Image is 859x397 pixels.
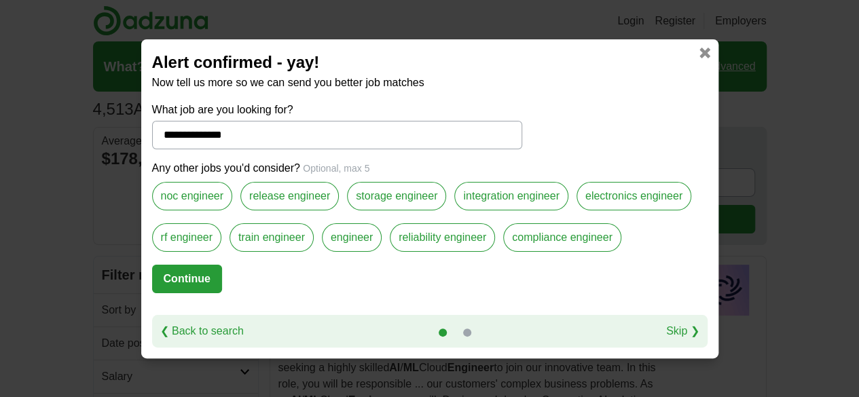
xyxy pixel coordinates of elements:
p: Any other jobs you'd consider? [152,160,708,176]
label: reliability engineer [390,223,495,252]
label: train engineer [230,223,314,252]
label: engineer [322,223,382,252]
button: Continue [152,265,222,293]
label: electronics engineer [577,182,691,210]
p: Now tell us more so we can send you better job matches [152,75,708,91]
label: rf engineer [152,223,222,252]
label: noc engineer [152,182,233,210]
label: storage engineer [347,182,446,210]
label: release engineer [240,182,339,210]
a: Skip ❯ [666,323,699,339]
label: compliance engineer [503,223,621,252]
span: Optional, max 5 [303,163,369,174]
a: ❮ Back to search [160,323,244,339]
label: integration engineer [454,182,568,210]
label: What job are you looking for? [152,102,522,118]
h2: Alert confirmed - yay! [152,50,708,75]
